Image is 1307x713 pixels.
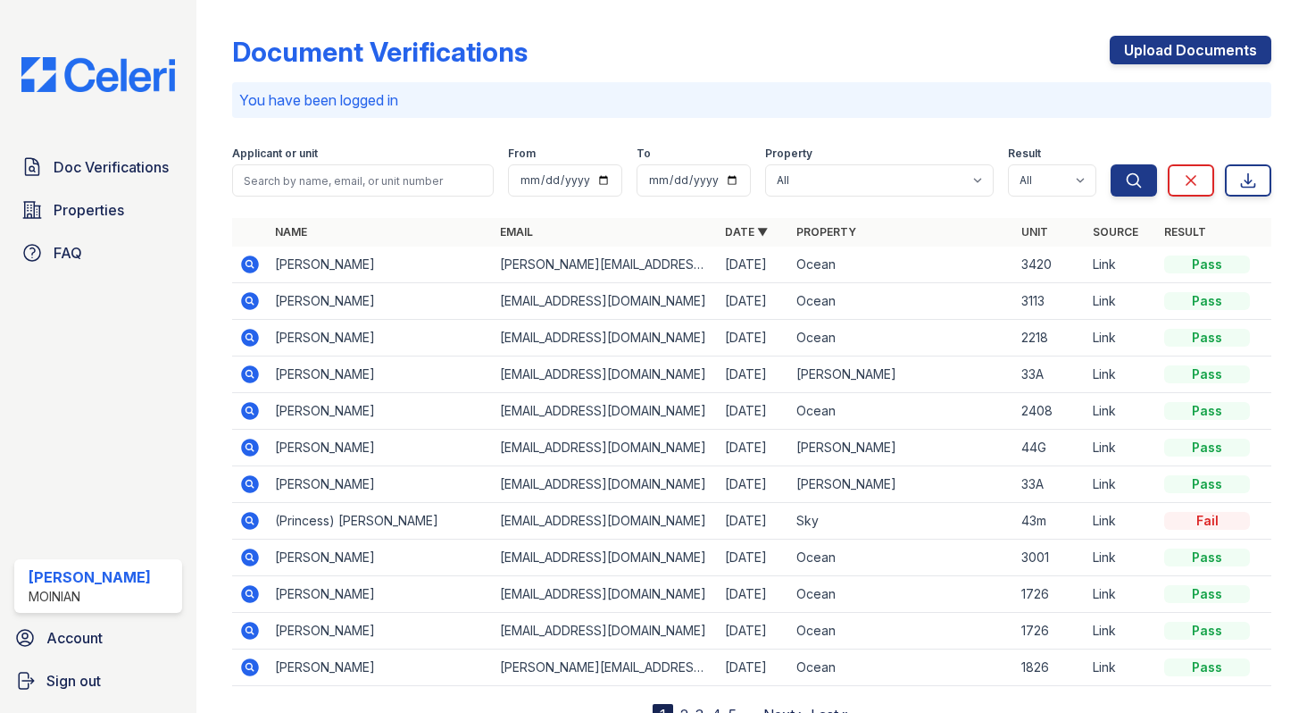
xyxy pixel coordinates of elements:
td: Sky [789,503,1014,540]
a: Account [7,620,189,656]
span: Sign out [46,670,101,692]
td: 1826 [1014,650,1086,686]
td: [PERSON_NAME][EMAIL_ADDRESS][DOMAIN_NAME] [493,650,718,686]
td: [EMAIL_ADDRESS][DOMAIN_NAME] [493,356,718,393]
a: Sign out [7,663,189,699]
td: [EMAIL_ADDRESS][DOMAIN_NAME] [493,503,718,540]
div: Pass [1164,329,1250,347]
div: Pass [1164,292,1250,310]
td: Ocean [789,283,1014,320]
td: [EMAIL_ADDRESS][DOMAIN_NAME] [493,393,718,430]
a: Properties [14,192,182,228]
td: 2408 [1014,393,1086,430]
div: Pass [1164,439,1250,457]
img: CE_Logo_Blue-a8612792a0a2168367f1c8372b55b34899dd931a85d93a1a3d3e32e68fde9ad4.png [7,57,189,92]
td: [EMAIL_ADDRESS][DOMAIN_NAME] [493,466,718,503]
a: Name [275,225,307,239]
a: Date ▼ [725,225,768,239]
td: [DATE] [718,356,789,393]
td: Ocean [789,576,1014,613]
div: Pass [1164,365,1250,383]
td: 33A [1014,466,1086,503]
a: Unit [1021,225,1048,239]
td: [PERSON_NAME] [268,540,493,576]
td: 33A [1014,356,1086,393]
td: Link [1086,430,1157,466]
td: [EMAIL_ADDRESS][DOMAIN_NAME] [493,320,718,356]
td: [PERSON_NAME] [268,650,493,686]
div: Pass [1164,549,1250,566]
td: [DATE] [718,540,789,576]
td: 1726 [1014,613,1086,650]
td: [EMAIL_ADDRESS][DOMAIN_NAME] [493,430,718,466]
td: [EMAIL_ADDRESS][DOMAIN_NAME] [493,283,718,320]
td: [DATE] [718,613,789,650]
span: Doc Verifications [54,156,169,178]
td: [DATE] [718,650,789,686]
td: Link [1086,576,1157,613]
td: Ocean [789,247,1014,283]
td: Ocean [789,650,1014,686]
td: [PERSON_NAME] [789,466,1014,503]
p: You have been logged in [239,89,1264,111]
a: FAQ [14,235,182,271]
td: [DATE] [718,466,789,503]
td: Link [1086,540,1157,576]
iframe: chat widget [1232,642,1289,695]
div: Moinian [29,588,151,606]
a: Email [500,225,533,239]
td: Link [1086,503,1157,540]
td: 43m [1014,503,1086,540]
div: Pass [1164,622,1250,640]
td: [DATE] [718,320,789,356]
div: Fail [1164,512,1250,530]
td: [DATE] [718,283,789,320]
td: Link [1086,613,1157,650]
span: FAQ [54,242,82,264]
td: [DATE] [718,503,789,540]
a: Result [1164,225,1206,239]
td: 1726 [1014,576,1086,613]
td: Link [1086,466,1157,503]
td: [PERSON_NAME][EMAIL_ADDRESS][DOMAIN_NAME] [493,247,718,283]
td: [PERSON_NAME] [268,247,493,283]
label: To [637,147,651,161]
td: [EMAIL_ADDRESS][DOMAIN_NAME] [493,613,718,650]
label: Result [1008,147,1041,161]
td: Link [1086,247,1157,283]
td: Link [1086,650,1157,686]
td: 3113 [1014,283,1086,320]
td: Link [1086,320,1157,356]
td: [PERSON_NAME] [268,576,493,613]
td: [DATE] [718,393,789,430]
td: [PERSON_NAME] [268,466,493,503]
div: Pass [1164,256,1250,273]
td: [PERSON_NAME] [268,283,493,320]
div: Pass [1164,585,1250,603]
td: 3001 [1014,540,1086,576]
td: (Princess) [PERSON_NAME] [268,503,493,540]
div: Pass [1164,402,1250,420]
td: 2218 [1014,320,1086,356]
td: [PERSON_NAME] [789,356,1014,393]
td: [EMAIL_ADDRESS][DOMAIN_NAME] [493,540,718,576]
a: Property [796,225,856,239]
a: Source [1093,225,1138,239]
div: Pass [1164,658,1250,676]
td: [PERSON_NAME] [268,356,493,393]
label: Applicant or unit [232,147,318,161]
label: From [508,147,536,161]
td: Ocean [789,540,1014,576]
td: Link [1086,283,1157,320]
td: Link [1086,356,1157,393]
td: Ocean [789,393,1014,430]
div: Document Verifications [232,36,528,68]
input: Search by name, email, or unit number [232,164,494,197]
td: [PERSON_NAME] [268,613,493,650]
td: [DATE] [718,247,789,283]
td: [PERSON_NAME] [268,320,493,356]
span: Properties [54,199,124,221]
td: 3420 [1014,247,1086,283]
span: Account [46,627,103,649]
